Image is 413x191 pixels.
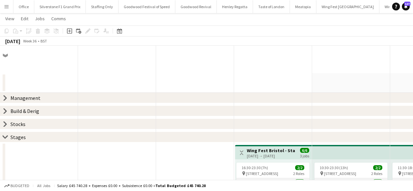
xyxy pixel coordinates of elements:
[371,171,382,176] span: 2 Roles
[10,108,39,114] div: Build & Derig
[10,95,40,101] div: Management
[155,183,206,188] span: Total Budgeted £45 740.28
[246,171,278,176] span: [STREET_ADDRESS]
[404,2,410,6] span: 127
[320,165,348,170] span: 10:30-23:30 (13h)
[300,153,309,158] div: 3 jobs
[5,38,20,44] div: [DATE]
[49,14,69,23] a: Comms
[290,0,316,13] button: Meatopia
[293,171,304,176] span: 2 Roles
[402,3,410,10] a: 127
[217,0,253,13] button: Henley Regatta
[295,165,304,170] span: 2/2
[175,0,217,13] button: Goodwood Revival
[119,0,175,13] button: Goodwood Festival of Speed
[36,183,52,188] span: All jobs
[35,16,45,22] span: Jobs
[373,165,382,170] span: 2/2
[86,0,119,13] button: Staffing Only
[3,14,17,23] a: View
[5,16,14,22] span: View
[316,0,379,13] button: Wing Fest [GEOGRAPHIC_DATA]
[57,183,206,188] div: Salary £45 740.28 + Expenses £0.00 + Subsistence £0.00 =
[51,16,66,22] span: Comms
[10,121,25,127] div: Stocks
[242,165,268,170] span: 16:30-23:30 (7h)
[34,0,86,13] button: Silverstone F1 Grand Prix
[40,39,47,43] div: BST
[18,14,31,23] a: Edit
[10,134,26,140] div: Stages
[247,148,295,153] h3: Wing Fest Bristol - Stage Hands
[3,182,30,189] button: Budgeted
[300,148,309,153] span: 6/6
[247,153,295,158] div: [DATE] → [DATE]
[32,14,47,23] a: Jobs
[21,16,28,22] span: Edit
[253,0,290,13] button: Taste of London
[22,39,38,43] span: Week 36
[324,171,356,176] span: [STREET_ADDRESS]
[10,183,29,188] span: Budgeted
[13,0,34,13] button: Office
